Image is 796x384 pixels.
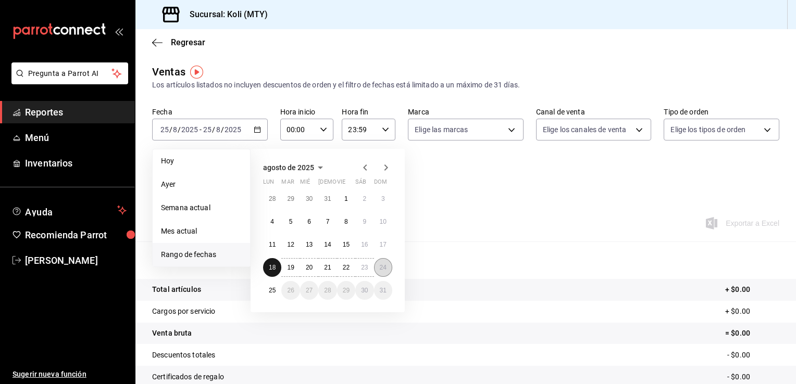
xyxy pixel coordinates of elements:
abbr: 13 de agosto de 2025 [306,241,313,248]
abbr: 19 de agosto de 2025 [287,264,294,271]
abbr: 14 de agosto de 2025 [324,241,331,248]
abbr: 29 de julio de 2025 [287,195,294,202]
abbr: 6 de agosto de 2025 [307,218,311,225]
button: 13 de agosto de 2025 [300,235,318,254]
abbr: 9 de agosto de 2025 [363,218,366,225]
span: Elige las marcas [415,124,468,135]
button: 25 de agosto de 2025 [263,281,281,300]
label: Hora inicio [280,108,334,116]
abbr: 22 de agosto de 2025 [343,264,350,271]
abbr: domingo [374,178,387,189]
button: 28 de agosto de 2025 [318,281,337,300]
span: Ayuda [25,204,113,216]
span: Regresar [171,37,205,47]
span: agosto de 2025 [263,163,314,172]
div: Los artículos listados no incluyen descuentos de orden y el filtro de fechas está limitado a un m... [152,80,779,91]
span: Hoy [161,156,242,167]
abbr: 29 de agosto de 2025 [343,287,350,294]
button: 29 de agosto de 2025 [337,281,355,300]
p: + $0.00 [725,306,779,317]
abbr: 16 de agosto de 2025 [361,241,368,248]
button: 10 de agosto de 2025 [374,212,392,231]
span: Recomienda Parrot [25,228,127,242]
input: -- [216,125,221,134]
span: / [169,125,172,134]
button: 20 de agosto de 2025 [300,258,318,277]
button: agosto de 2025 [263,161,327,174]
abbr: 3 de agosto de 2025 [381,195,385,202]
span: [PERSON_NAME] [25,253,127,267]
label: Fecha [152,108,268,116]
abbr: sábado [355,178,366,189]
button: 29 de julio de 2025 [281,189,300,208]
abbr: 25 de agosto de 2025 [269,287,276,294]
button: 7 de agosto de 2025 [318,212,337,231]
button: 3 de agosto de 2025 [374,189,392,208]
button: 8 de agosto de 2025 [337,212,355,231]
h3: Sucursal: Koli (MTY) [181,8,268,21]
input: -- [203,125,212,134]
input: ---- [181,125,198,134]
abbr: 5 de agosto de 2025 [289,218,293,225]
p: - $0.00 [727,350,779,361]
span: Mes actual [161,226,242,237]
button: 30 de julio de 2025 [300,189,318,208]
p: Cargos por servicio [152,306,216,317]
abbr: 21 de agosto de 2025 [324,264,331,271]
button: 2 de agosto de 2025 [355,189,374,208]
button: 6 de agosto de 2025 [300,212,318,231]
abbr: 11 de agosto de 2025 [269,241,276,248]
button: 1 de agosto de 2025 [337,189,355,208]
span: Elige los tipos de orden [670,124,745,135]
abbr: 15 de agosto de 2025 [343,241,350,248]
button: 22 de agosto de 2025 [337,258,355,277]
abbr: miércoles [300,178,310,189]
abbr: 26 de agosto de 2025 [287,287,294,294]
button: Pregunta a Parrot AI [11,62,128,84]
p: - $0.00 [727,372,779,382]
button: 14 de agosto de 2025 [318,235,337,254]
abbr: 18 de agosto de 2025 [269,264,276,271]
p: Resumen [152,254,779,266]
button: 16 de agosto de 2025 [355,235,374,254]
button: Regresar [152,37,205,47]
p: Venta bruta [152,328,192,339]
abbr: 10 de agosto de 2025 [380,218,387,225]
span: / [221,125,224,134]
p: + $0.00 [725,284,779,295]
span: Elige los canales de venta [543,124,626,135]
span: Ayer [161,179,242,190]
abbr: 8 de agosto de 2025 [344,218,348,225]
span: Sugerir nueva función [13,369,127,380]
abbr: 31 de julio de 2025 [324,195,331,202]
button: 19 de agosto de 2025 [281,258,300,277]
abbr: 23 de agosto de 2025 [361,264,368,271]
abbr: 17 de agosto de 2025 [380,241,387,248]
span: Pregunta a Parrot AI [28,68,112,79]
span: Semana actual [161,202,242,213]
abbr: 2 de agosto de 2025 [363,195,366,202]
abbr: jueves [318,178,380,189]
label: Hora fin [342,108,395,116]
span: Inventarios [25,156,127,170]
img: Tooltip marker [190,66,203,79]
abbr: martes [281,178,294,189]
abbr: 30 de agosto de 2025 [361,287,368,294]
button: 31 de agosto de 2025 [374,281,392,300]
label: Canal de venta [536,108,652,116]
p: = $0.00 [725,328,779,339]
abbr: 28 de julio de 2025 [269,195,276,202]
abbr: 30 de julio de 2025 [306,195,313,202]
span: Menú [25,131,127,145]
button: 26 de agosto de 2025 [281,281,300,300]
button: 17 de agosto de 2025 [374,235,392,254]
abbr: 27 de agosto de 2025 [306,287,313,294]
button: 28 de julio de 2025 [263,189,281,208]
input: ---- [224,125,242,134]
button: open_drawer_menu [115,27,123,35]
button: 9 de agosto de 2025 [355,212,374,231]
abbr: 24 de agosto de 2025 [380,264,387,271]
button: 18 de agosto de 2025 [263,258,281,277]
button: 30 de agosto de 2025 [355,281,374,300]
